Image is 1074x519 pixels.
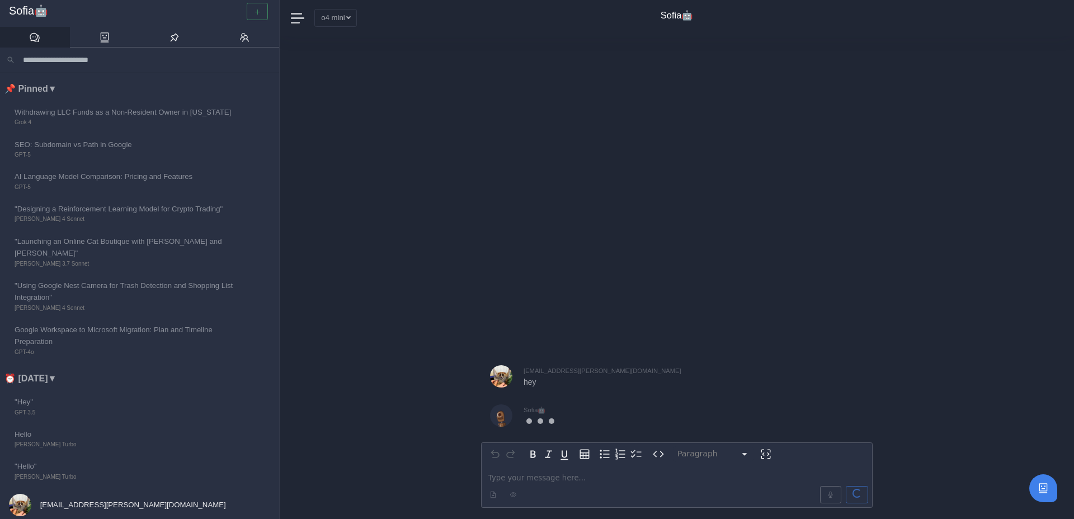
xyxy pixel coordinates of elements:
[541,446,557,462] button: Italic
[9,4,270,18] a: Sofia🤖
[15,150,239,159] span: GPT-5
[15,304,239,313] span: [PERSON_NAME] 4 Sonnet
[15,396,239,408] span: "Hey"
[15,324,239,348] span: Google Workspace to Microsoft Migration: Plan and Timeline Preparation
[597,446,613,462] button: Bulleted list
[15,408,239,417] span: GPT-3.5
[651,446,666,462] button: Inline code format
[314,9,357,26] button: o4 mini
[613,446,628,462] button: Numbered list
[524,365,873,376] div: [EMAIL_ADDRESS][PERSON_NAME][DOMAIN_NAME]
[15,460,239,472] span: "Hello"
[628,446,644,462] button: Check list
[15,440,239,449] span: [PERSON_NAME] Turbo
[557,446,572,462] button: Underline
[15,280,239,304] span: "Using Google Nest Camera for Trash Detection and Shopping List Integration"
[15,118,239,127] span: Grok 4
[15,183,239,192] span: GPT-5
[15,259,239,268] span: [PERSON_NAME] 3.7 Sonnet
[525,446,541,462] button: Bold
[4,82,279,96] li: 📌 Pinned ▼
[15,348,239,357] span: GPT-4o
[15,215,239,224] span: [PERSON_NAME] 4 Sonnet
[524,404,873,416] div: Sofia🤖
[661,10,694,21] h4: Sofia🤖
[15,106,239,118] span: Withdrawing LLC Funds as a Non-Resident Owner in [US_STATE]
[524,376,820,388] p: hey
[15,428,239,440] span: Hello
[18,52,272,68] input: Search conversations
[15,203,239,215] span: "Designing a Reinforcement Learning Model for Crypto Trading"
[597,446,644,462] div: toggle group
[4,371,279,386] li: ⏰ [DATE] ▼
[15,171,239,182] span: AI Language Model Comparison: Pricing and Features
[15,139,239,150] span: SEO: Subdomain vs Path in Google
[38,501,226,509] span: [EMAIL_ADDRESS][PERSON_NAME][DOMAIN_NAME]
[15,473,239,482] span: [PERSON_NAME] Turbo
[15,235,239,259] span: "Launching an Online Cat Boutique with [PERSON_NAME] and [PERSON_NAME]"
[673,446,753,462] button: Block type
[482,465,872,507] div: editable markdown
